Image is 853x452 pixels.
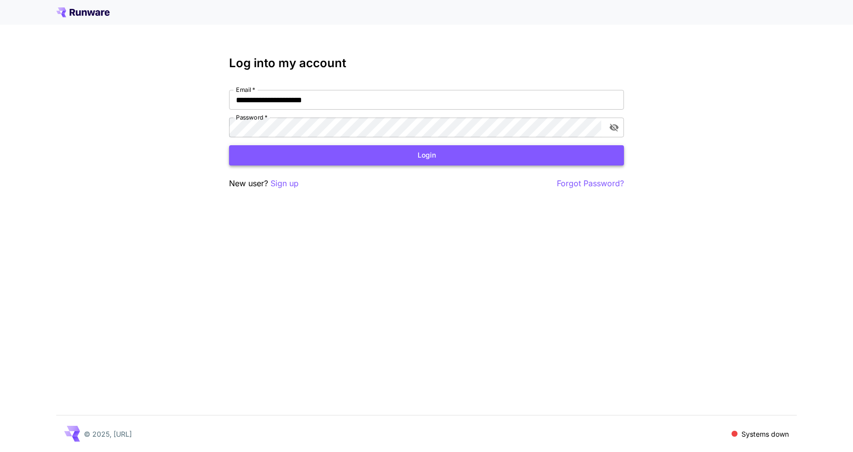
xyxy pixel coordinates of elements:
[236,113,268,122] label: Password
[557,177,624,190] button: Forgot Password?
[236,85,255,94] label: Email
[229,177,299,190] p: New user?
[271,177,299,190] button: Sign up
[605,119,623,136] button: toggle password visibility
[84,429,132,439] p: © 2025, [URL]
[229,145,624,165] button: Login
[229,56,624,70] h3: Log into my account
[741,429,789,439] p: Systems down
